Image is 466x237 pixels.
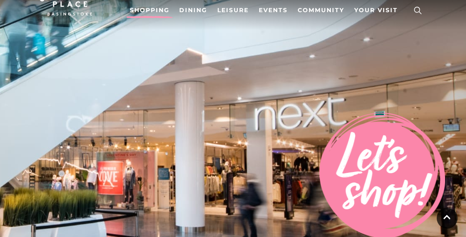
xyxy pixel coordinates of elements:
[294,3,348,18] a: Community
[214,3,252,18] a: Leisure
[255,3,291,18] a: Events
[176,3,211,18] a: Dining
[354,6,398,15] span: Your Visit
[351,3,405,18] a: Your Visit
[126,3,173,18] a: Shopping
